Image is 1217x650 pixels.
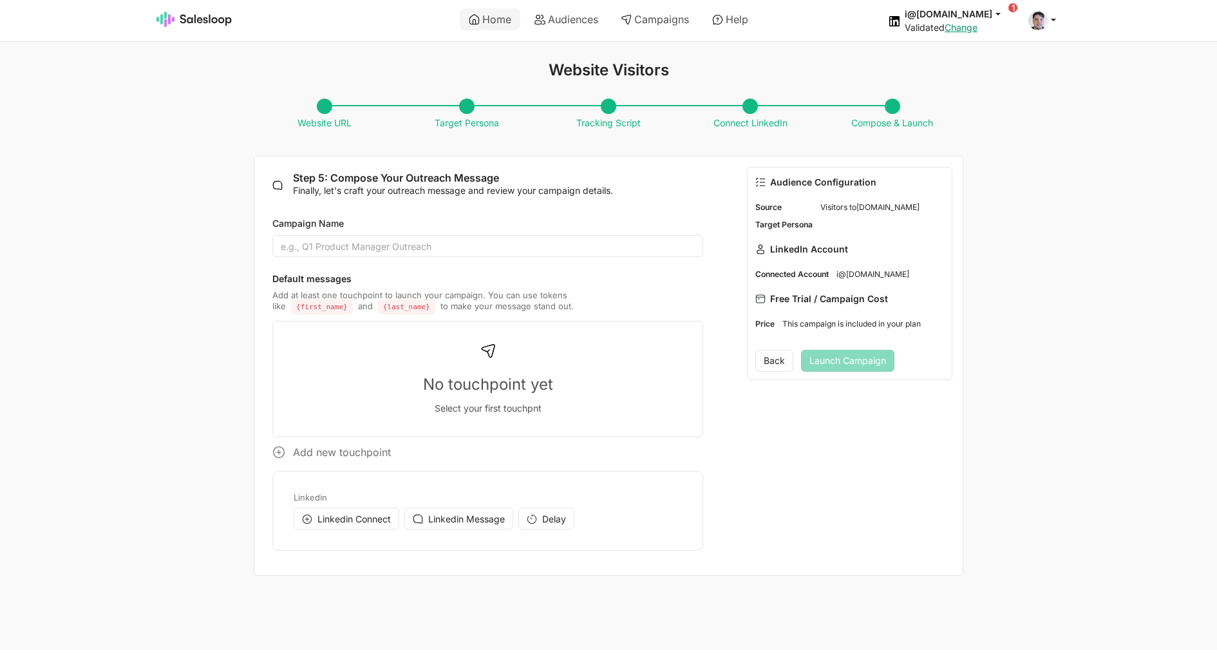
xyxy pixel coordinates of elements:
[782,319,921,329] span: This campaign is included in your plan
[294,492,682,503] p: Linkedin
[291,99,358,129] span: Website URL
[703,8,757,30] a: Help
[294,508,399,530] button: Linkedin Connect
[755,269,829,280] dt: Connected Account
[845,99,939,129] span: Compose & Launch
[570,99,647,129] span: Tracking Script
[291,300,353,314] code: {first_name}
[612,8,698,30] a: Campaigns
[293,185,703,196] p: Finally, let's craft your outreach message and review your campaign details.
[755,350,793,372] button: Back
[378,300,435,314] code: {last_name}
[820,202,944,213] dd: Visitors to [DOMAIN_NAME]
[428,99,505,129] span: Target Persona
[460,8,520,30] a: Home
[272,267,703,287] p: Default messages
[755,319,775,329] dt: Price
[770,177,876,188] span: Audience Configuration
[272,212,703,235] label: Campaign Name
[905,8,1013,20] button: i@[DOMAIN_NAME]
[293,172,703,185] h2: Step 5: Compose Your Outreach Message
[283,374,692,395] p: No touchpoint yet
[317,513,391,524] span: Linkedin Connect
[283,403,692,414] p: Select your first touchpnt
[945,22,977,33] a: Change
[404,508,513,530] button: Linkedin Message
[272,446,703,459] p: Add new touchpoint
[272,235,703,257] input: e.g., Q1 Product Manager Outreach
[707,99,794,129] span: Connect LinkedIn
[156,12,232,27] img: Salesloop
[518,508,574,530] button: Delay
[525,8,607,30] a: Audiences
[272,290,703,312] p: Add at least one touchpoint to launch your campaign. You can use tokens like and to make your mes...
[542,513,566,524] span: Delay
[428,513,505,524] span: Linkedin Message
[836,269,944,280] dd: i@[DOMAIN_NAME]
[755,202,813,213] dt: Source
[254,61,963,79] h1: Website Visitors
[770,244,848,255] span: LinkedIn Account
[755,220,813,230] dt: Target Persona
[770,293,888,305] span: Free Trial / Campaign Cost
[905,22,1013,33] div: Validated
